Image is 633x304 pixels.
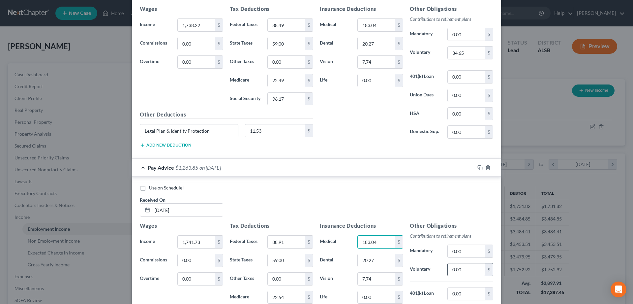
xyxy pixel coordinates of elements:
[611,282,626,297] div: Open Intercom Messenger
[178,19,215,31] input: 0.00
[226,254,264,267] label: State Taxes
[358,291,395,304] input: 0.00
[305,37,313,50] div: $
[407,263,444,276] label: Voluntary
[178,236,215,248] input: 0.00
[395,19,403,31] div: $
[407,125,444,139] label: Domestic Sup.
[226,74,264,87] label: Medicare
[358,37,395,50] input: 0.00
[358,236,395,248] input: 0.00
[395,37,403,50] div: $
[215,254,223,267] div: $
[407,287,444,300] label: 401(k) Loan
[305,74,313,87] div: $
[395,74,403,87] div: $
[215,236,223,248] div: $
[268,37,305,50] input: 0.00
[175,164,198,171] span: $1,263.85
[140,5,223,13] h5: Wages
[407,70,444,84] label: 401(k) Loan
[485,126,493,138] div: $
[448,28,485,41] input: 0.00
[410,233,493,239] p: Contributions to retirement plans
[305,254,313,267] div: $
[485,47,493,59] div: $
[485,108,493,120] div: $
[316,291,354,304] label: Life
[268,74,305,87] input: 0.00
[448,245,485,257] input: 0.00
[358,74,395,87] input: 0.00
[407,89,444,102] label: Union Dues
[268,56,305,68] input: 0.00
[358,19,395,31] input: 0.00
[407,107,444,120] label: HSA
[140,21,155,27] span: Income
[485,263,493,276] div: $
[268,236,305,248] input: 0.00
[305,93,313,105] div: $
[178,273,215,285] input: 0.00
[485,89,493,102] div: $
[448,126,485,138] input: 0.00
[136,55,174,69] label: Overtime
[448,263,485,276] input: 0.00
[148,164,174,171] span: Pay Advice
[320,5,403,13] h5: Insurance Deductions
[140,111,313,119] h5: Other Deductions
[268,93,305,105] input: 0.00
[226,18,264,32] label: Federal Taxes
[140,197,166,203] span: Received On
[226,272,264,286] label: Other Taxes
[226,92,264,106] label: Social Security
[485,71,493,83] div: $
[268,254,305,267] input: 0.00
[395,254,403,267] div: $
[395,56,403,68] div: $
[136,272,174,286] label: Overtime
[226,291,264,304] label: Medicare
[305,236,313,248] div: $
[316,37,354,50] label: Dental
[140,238,155,244] span: Income
[199,164,221,171] span: on [DATE]
[140,143,191,148] button: Add new deduction
[485,245,493,257] div: $
[215,273,223,285] div: $
[358,56,395,68] input: 0.00
[178,37,215,50] input: 0.00
[268,273,305,285] input: 0.00
[358,254,395,267] input: 0.00
[305,56,313,68] div: $
[448,108,485,120] input: 0.00
[316,235,354,249] label: Medical
[215,37,223,50] div: $
[268,291,305,304] input: 0.00
[316,18,354,32] label: Medical
[230,5,313,13] h5: Tax Deductions
[136,37,174,50] label: Commissions
[305,19,313,31] div: $
[395,273,403,285] div: $
[152,204,223,216] input: MM/DD/YYYY
[226,235,264,249] label: Federal Taxes
[140,124,238,137] input: Specify...
[178,254,215,267] input: 0.00
[485,28,493,41] div: $
[448,89,485,102] input: 0.00
[305,291,313,304] div: $
[410,16,493,22] p: Contributions to retirement plans
[316,55,354,69] label: Vision
[215,19,223,31] div: $
[316,272,354,286] label: Vision
[178,56,215,68] input: 0.00
[407,28,444,41] label: Mandatory
[358,273,395,285] input: 0.00
[149,185,185,190] span: Use on Schedule I
[226,55,264,69] label: Other Taxes
[245,124,305,137] input: 0.00
[230,222,313,230] h5: Tax Deductions
[268,19,305,31] input: 0.00
[395,291,403,304] div: $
